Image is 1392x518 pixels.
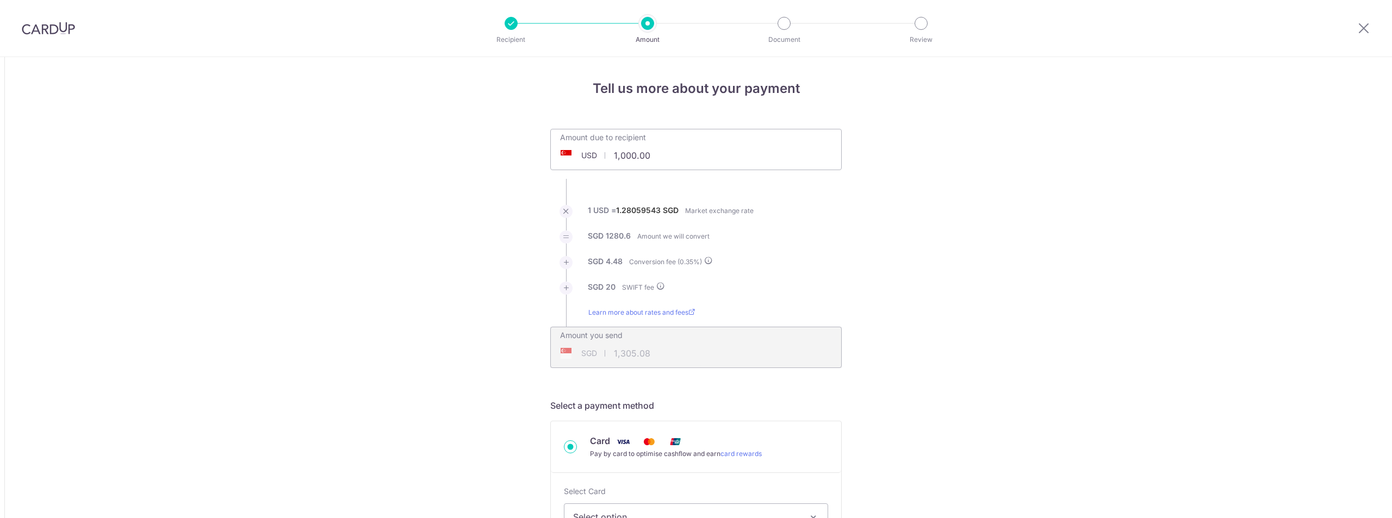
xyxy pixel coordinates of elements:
[606,282,616,292] label: 20
[638,435,660,448] img: Mastercard
[564,486,606,496] span: translation missing: en.payables.payment_networks.credit_card.summary.labels.select_card
[590,435,610,446] span: Card
[550,79,842,98] h4: Tell us more about your payment
[720,450,762,458] a: card rewards
[616,205,661,216] label: 1.28059543
[588,307,695,327] a: Learn more about rates and fees
[588,205,679,222] label: 1 USD =
[471,34,551,45] p: Recipient
[581,348,597,359] span: SGD
[622,282,665,293] label: SWIFT fee
[588,256,604,267] label: SGD
[560,132,646,143] label: Amount due to recipient
[581,150,597,161] span: USD
[560,330,623,341] label: Amount you send
[1322,485,1381,513] iframe: Opens a widget where you can find more information
[22,22,75,35] img: CardUp
[664,435,686,448] img: Union Pay
[685,205,754,216] label: Market exchange rate
[606,230,631,241] label: 1280.6
[564,434,828,459] div: Card Visa Mastercard Union Pay Pay by card to optimise cashflow and earncard rewards
[637,231,710,242] label: Amount we will convert
[680,258,693,266] span: 0.35
[588,282,604,292] label: SGD
[612,435,634,448] img: Visa
[550,399,842,412] h5: Select a payment method
[663,205,679,216] label: SGD
[607,34,688,45] p: Amount
[881,34,961,45] p: Review
[606,256,623,267] label: 4.48
[588,230,604,241] label: SGD
[744,34,824,45] p: Document
[590,448,762,459] div: Pay by card to optimise cashflow and earn
[629,256,713,267] label: Conversion fee ( %)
